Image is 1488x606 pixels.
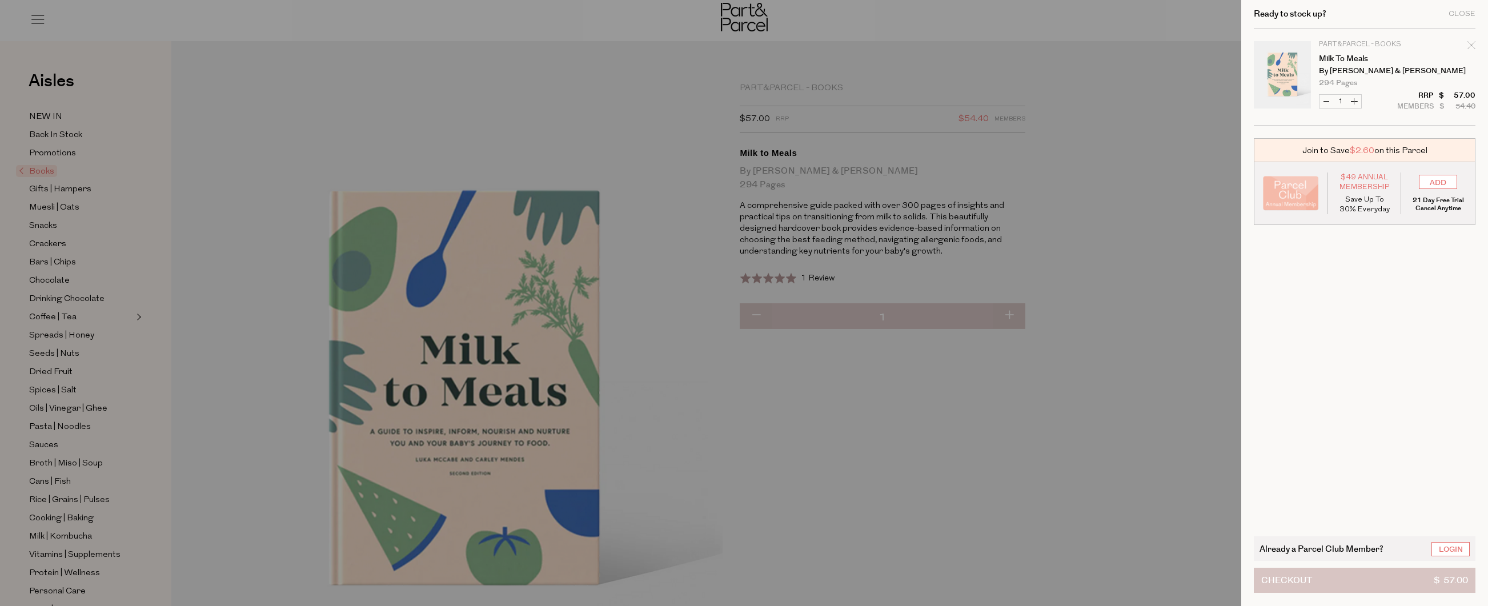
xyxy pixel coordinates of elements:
[1261,568,1312,592] span: Checkout
[1431,542,1470,556] a: Login
[1319,67,1407,75] p: by [PERSON_NAME] & [PERSON_NAME]
[1467,39,1475,55] div: Remove Milk to Meals
[1254,568,1475,593] button: Checkout$ 57.00
[1350,145,1374,156] span: $2.60
[1319,41,1407,48] p: Part&Parcel - Books
[1319,79,1357,87] span: 294 pages
[1434,568,1468,592] span: $ 57.00
[1254,10,1326,18] h2: Ready to stock up?
[1449,10,1475,18] div: Close
[1419,175,1457,189] input: ADD
[1319,55,1407,63] a: Milk to Meals
[1260,542,1383,555] span: Already a Parcel Club Member?
[1337,172,1393,192] span: $49 Annual Membership
[1410,196,1466,212] p: 21 Day Free Trial Cancel Anytime
[1254,138,1475,162] div: Join to Save on this Parcel
[1333,95,1347,108] input: QTY Milk to Meals
[1337,195,1393,214] p: Save Up To 30% Everyday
